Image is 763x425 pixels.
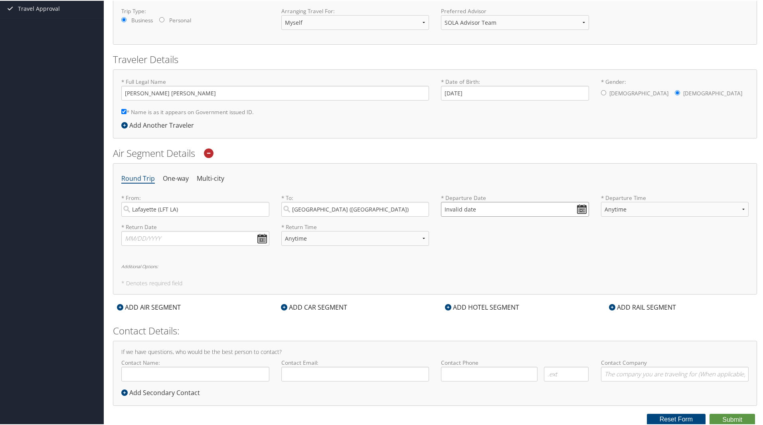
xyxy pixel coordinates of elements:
button: Reset Form [647,413,706,424]
label: * From: [121,193,269,216]
label: Trip Type: [121,6,269,14]
label: * Gender: [601,77,749,101]
h5: * Denotes required field [121,280,749,285]
div: ADD AIR SEGMENT [113,302,185,311]
li: Round Trip [121,171,155,185]
li: Multi-city [197,171,224,185]
label: Contact Email: [281,358,429,381]
div: ADD CAR SEGMENT [277,302,351,311]
input: MM/DD/YYYY [441,201,589,216]
input: Contact Email: [281,366,429,381]
h2: Air Segment Details [113,146,757,159]
label: * Name is as it appears on Government issued ID. [121,104,254,119]
div: Add Secondary Contact [121,387,204,397]
label: Arranging Travel For: [281,6,429,14]
li: One-way [163,171,189,185]
label: * Return Date [121,222,269,230]
label: * Full Legal Name [121,77,429,100]
h6: Additional Options: [121,263,749,268]
input: City or Airport Code [121,201,269,216]
label: Preferred Advisor [441,6,589,14]
input: * Gender:[DEMOGRAPHIC_DATA][DEMOGRAPHIC_DATA] [601,89,606,95]
label: [DEMOGRAPHIC_DATA] [683,85,742,100]
div: ADD RAIL SEGMENT [605,302,680,311]
input: MM/DD/YYYY [121,230,269,245]
label: * Departure Date [441,193,589,201]
input: .ext [544,366,589,381]
label: Contact Name: [121,358,269,381]
input: * Date of Birth: [441,85,589,100]
label: * Return Time [281,222,429,230]
label: Contact Company [601,358,749,381]
h2: Contact Details: [113,323,757,337]
label: * To: [281,193,429,216]
input: * Full Legal Name [121,85,429,100]
label: Personal [169,16,191,24]
input: * Name is as it appears on Government issued ID. [121,108,127,113]
input: Contact Company [601,366,749,381]
h4: If we have questions, who would be the best person to contact? [121,348,749,354]
label: * Departure Time [601,193,749,222]
button: Submit [710,413,755,425]
div: ADD HOTEL SEGMENT [441,302,523,311]
label: * Date of Birth: [441,77,589,100]
h2: Traveler Details [113,52,757,65]
label: Contact Phone [441,358,589,366]
input: * Gender:[DEMOGRAPHIC_DATA][DEMOGRAPHIC_DATA] [675,89,680,95]
input: City or Airport Code [281,201,429,216]
input: Contact Name: [121,366,269,381]
label: Business [131,16,153,24]
div: Add Another Traveler [121,120,198,129]
label: [DEMOGRAPHIC_DATA] [609,85,668,100]
select: * Departure Time [601,201,749,216]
